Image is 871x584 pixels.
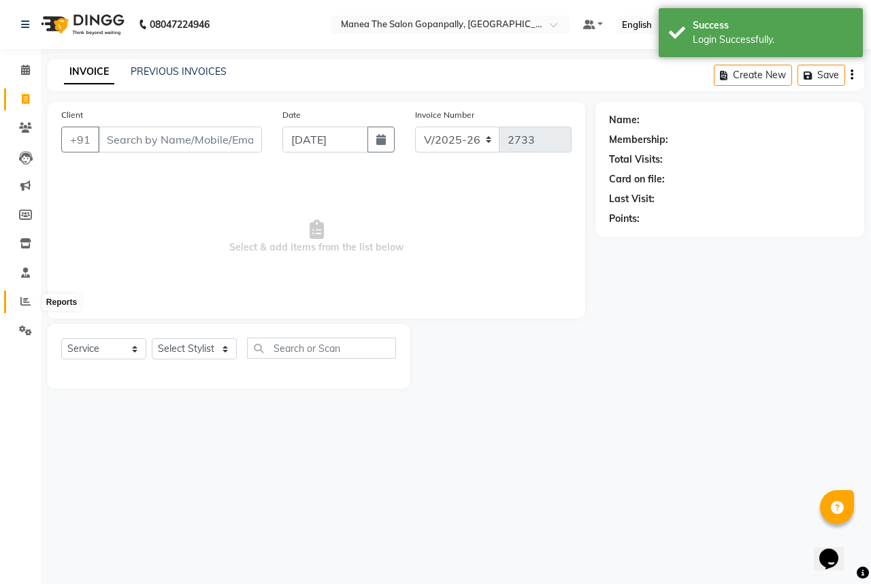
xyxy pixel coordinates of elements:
div: Success [693,18,853,33]
div: Name: [609,113,640,127]
span: Select & add items from the list below [61,169,572,305]
div: Total Visits: [609,152,663,167]
div: Points: [609,212,640,226]
button: +91 [61,127,99,152]
label: Invoice Number [415,109,474,121]
button: Save [798,65,845,86]
button: Create New [714,65,792,86]
input: Search by Name/Mobile/Email/Code [98,127,262,152]
iframe: chat widget [814,530,857,570]
label: Date [282,109,301,121]
input: Search or Scan [247,338,396,359]
a: PREVIOUS INVOICES [131,65,227,78]
a: INVOICE [64,60,114,84]
img: logo [35,5,128,44]
div: Login Successfully. [693,33,853,47]
b: 08047224946 [150,5,210,44]
div: Last Visit: [609,192,655,206]
label: Client [61,109,83,121]
div: Reports [43,295,80,311]
div: Card on file: [609,172,665,186]
div: Membership: [609,133,668,147]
